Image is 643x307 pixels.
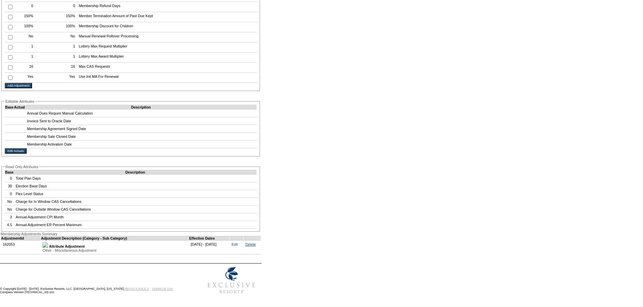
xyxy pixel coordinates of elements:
[201,264,262,297] img: Exclusive Resorts
[41,236,189,240] td: Adjustment Description (Category - Sub Category)
[5,105,14,109] td: Base
[43,242,48,248] img: b_plus.gif
[16,2,35,12] td: 0
[189,240,230,254] td: [DATE] - [DATE]
[1,232,261,236] div: Membership Adjustments Summary
[5,213,14,221] td: 3
[5,198,14,206] td: No
[14,175,257,182] td: Total Plan Days
[57,12,77,22] td: 150%
[1,236,41,240] td: AdjustmentId
[77,2,257,12] td: Membership Refund Days
[57,32,77,42] td: No
[125,287,149,290] a: PRIVACY POLICY
[57,63,77,73] td: 16
[77,22,257,32] td: Membership Discount for Children
[1,240,41,254] td: 162053
[57,22,77,32] td: 100%
[5,190,14,198] td: 0
[14,170,257,175] td: Description
[43,248,187,252] div: Other - Miscellaneous Adjustment
[5,148,27,154] input: Edit Actuals
[5,83,32,88] input: Add Adjustment
[152,287,173,290] a: TERMS OF USE
[5,170,14,175] td: Base
[77,63,257,73] td: Max CAS Requests
[5,206,14,213] td: No
[77,53,257,63] td: Lottery Max Award Multiplier
[16,22,35,32] td: 100%
[14,206,257,213] td: Charge for Outside Window CAS Cancellations
[49,244,85,248] b: Attribute Adjustment
[77,42,257,53] td: Lottery Max Request Multiplier
[16,12,35,22] td: 150%
[57,53,77,63] td: 1
[5,182,14,190] td: 30
[25,140,257,148] td: Membership Activation Date
[77,73,257,83] td: Use Init MA For Renewal
[16,63,35,73] td: 16
[14,198,257,206] td: Charge for In Window CAS Cancellations
[77,12,257,22] td: Member Termination Amount of Past Due Kept
[16,42,35,53] td: 1
[77,32,257,42] td: Manual Renewal Rollover Processing
[57,2,77,12] td: 0
[245,242,256,246] a: Delete
[16,32,35,42] td: No
[25,105,257,109] td: Description
[57,42,77,53] td: 1
[232,242,238,246] a: Edit
[16,73,35,83] td: Yes
[14,221,257,229] td: Annual Adjustment ER Percent Maximum
[25,117,257,125] td: Invoice Sent to Oracle Date
[25,125,257,132] td: Membership Agreement Signed Date
[57,73,77,83] td: Yes
[5,99,35,103] legend: Editable Attributes
[16,53,35,63] td: 1
[5,175,14,182] td: 0
[14,105,25,109] td: Actual
[5,221,14,229] td: 4.5
[14,182,257,190] td: Election Base Days
[5,165,39,169] legend: Read Only Attributes
[14,190,257,198] td: Flex Level Status
[25,132,257,140] td: Membership Sale Closed Date
[189,236,230,240] td: Effective Dates
[14,213,257,221] td: Annual Adjustment CPI Month
[25,109,257,117] td: Annual Dues Require Manual Calculation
